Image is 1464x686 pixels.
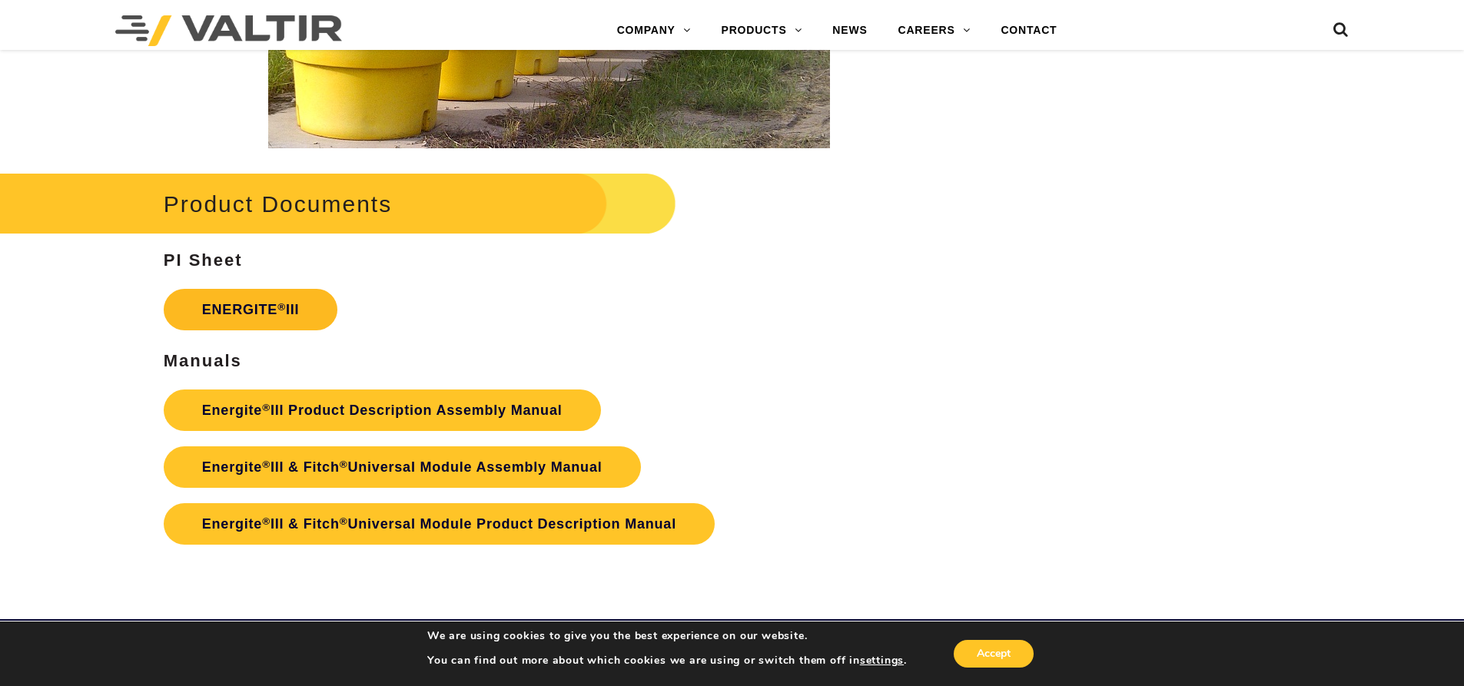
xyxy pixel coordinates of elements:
[164,289,338,330] a: ENERGITE®III
[164,446,641,488] a: Energite®III & Fitch®Universal Module Assembly Manual
[340,515,348,527] sup: ®
[883,15,986,46] a: CAREERS
[954,640,1034,668] button: Accept
[164,351,242,370] strong: Manuals
[602,15,706,46] a: COMPANY
[115,15,342,46] img: Valtir
[860,654,904,668] button: settings
[340,459,348,470] sup: ®
[706,15,818,46] a: PRODUCTS
[262,459,271,470] sup: ®
[262,402,271,413] sup: ®
[427,629,907,643] p: We are using cookies to give you the best experience on our website.
[985,15,1072,46] a: CONTACT
[164,389,601,431] a: Energite®III Product Description Assembly Manual
[262,515,271,527] sup: ®
[164,503,715,545] a: Energite®III & Fitch®Universal Module Product Description Manual
[427,654,907,668] p: You can find out more about which cookies we are using or switch them off in .
[817,15,882,46] a: NEWS
[164,250,243,270] strong: PI Sheet
[277,301,286,313] sup: ®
